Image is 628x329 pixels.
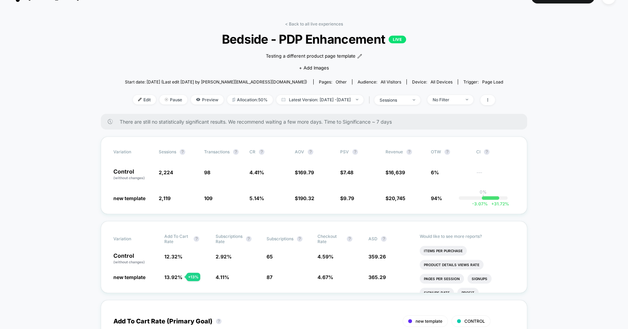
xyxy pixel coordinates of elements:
[282,98,285,101] img: calendar
[233,149,239,155] button: ?
[367,95,374,105] span: |
[380,97,408,103] div: sessions
[216,319,222,324] button: ?
[113,260,145,264] span: (without changes)
[416,319,442,324] span: new template
[356,99,358,100] img: end
[144,32,484,46] span: Bedside - PDP Enhancement
[468,274,492,284] li: Signups
[165,98,168,101] img: end
[420,246,467,256] li: Items Per Purchase
[466,99,468,100] img: end
[216,234,242,244] span: Subscriptions Rate
[180,149,185,155] button: ?
[204,169,210,175] span: 98
[113,195,145,201] span: new template
[267,236,293,241] span: Subscriptions
[420,260,484,270] li: Product Details Views Rate
[472,201,488,206] span: -3.07 %
[457,288,479,298] li: Profit
[216,254,232,259] span: 2.92 %
[295,169,314,175] span: $
[488,201,509,206] span: 31.72 %
[246,236,252,242] button: ?
[476,149,515,155] span: CI
[389,169,405,175] span: 16,639
[267,254,273,259] span: 65
[386,169,405,175] span: $
[413,99,415,101] img: end
[295,149,304,154] span: AOV
[431,79,453,85] span: all devices
[431,149,469,155] span: OTW
[113,176,145,180] span: (without changes)
[249,169,264,175] span: 4.41 %
[406,79,458,85] span: Device:
[347,236,352,242] button: ?
[386,149,403,154] span: Revenue
[317,234,343,244] span: Checkout Rate
[297,236,302,242] button: ?
[340,169,353,175] span: $
[317,274,333,280] span: 4.67 %
[381,79,401,85] span: All Visitors
[336,79,347,85] span: other
[298,169,314,175] span: 169.79
[191,95,224,104] span: Preview
[368,236,377,241] span: ASD
[159,169,173,175] span: 2,224
[204,149,230,154] span: Transactions
[194,236,199,242] button: ?
[249,195,264,201] span: 5.14 %
[463,79,503,85] div: Trigger:
[186,273,200,281] div: + 13 %
[113,274,145,280] span: new template
[484,149,489,155] button: ?
[267,274,272,280] span: 87
[249,149,255,154] span: CR
[343,195,354,201] span: 9.79
[368,254,386,259] span: 359.26
[113,253,157,265] p: Control
[386,195,405,201] span: $
[113,169,152,181] p: Control
[159,95,187,104] span: Pause
[285,21,343,27] a: < Back to all live experiences
[120,119,513,125] span: There are still no statistically significant results. We recommend waiting a few more days . Time...
[164,274,182,280] span: 13.92 %
[340,149,349,154] span: PSV
[352,149,358,155] button: ?
[266,53,356,60] span: Testing a different product page template
[420,288,454,298] li: Signups Rate
[464,319,485,324] span: CONTROL
[389,36,406,43] p: LIVE
[406,149,412,155] button: ?
[482,79,503,85] span: Page Load
[227,95,273,104] span: Allocation: 50%
[491,201,494,206] span: +
[444,149,450,155] button: ?
[343,169,353,175] span: 7.48
[317,254,334,259] span: 4.59 %
[232,98,235,102] img: rebalance
[431,195,442,201] span: 94%
[276,95,364,104] span: Latest Version: [DATE] - [DATE]
[164,254,182,259] span: 12.32 %
[159,149,176,154] span: Sessions
[138,98,142,101] img: edit
[204,195,212,201] span: 109
[476,170,515,181] span: ---
[433,97,461,102] div: No Filter
[299,65,329,71] span: + Add Images
[113,149,152,155] span: Variation
[381,236,387,242] button: ?
[308,149,313,155] button: ?
[483,195,484,200] p: |
[216,274,229,280] span: 4.11 %
[133,95,156,104] span: Edit
[295,195,314,201] span: $
[358,79,401,85] div: Audience:
[368,274,386,280] span: 365.29
[431,169,439,175] span: 6%
[420,274,464,284] li: Pages Per Session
